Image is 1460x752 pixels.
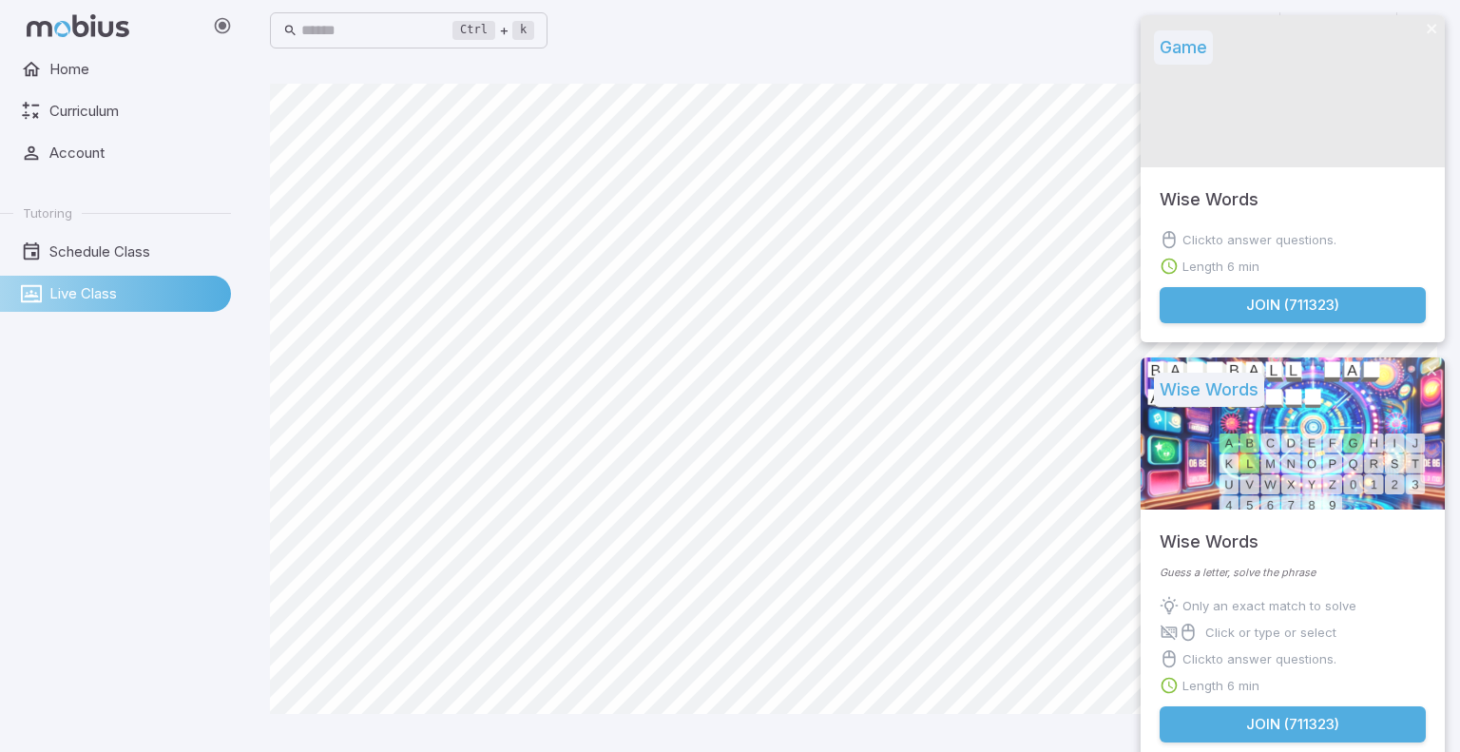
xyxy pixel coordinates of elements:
[1160,510,1258,555] h5: Wise Words
[49,283,218,304] span: Live Class
[1239,12,1276,48] button: Join in Zoom Client
[1205,623,1336,642] p: Click or type or select
[23,204,72,222] span: Tutoring
[452,21,495,40] kbd: Ctrl
[452,19,534,42] div: +
[49,143,218,164] span: Account
[49,241,218,262] span: Schedule Class
[49,59,218,80] span: Home
[1284,12,1320,48] button: Fullscreen Game
[1426,21,1439,39] button: close
[512,21,534,40] kbd: k
[1426,363,1439,381] button: close
[1160,167,1258,213] h5: Wise Words
[1154,373,1264,407] h5: Wise Words
[1182,676,1259,695] p: Length 6 min
[1182,649,1336,668] p: Click to answer questions.
[1182,230,1336,249] p: Click to answer questions.
[49,101,218,122] span: Curriculum
[1160,706,1426,742] button: Join (711323)
[1154,30,1213,65] h5: Game
[1160,565,1426,581] p: Guess a letter, solve the phrase
[1356,12,1393,48] button: Start Drawing on Questions
[1160,287,1426,323] button: Join (711323)
[1182,257,1259,276] p: Length 6 min
[1182,596,1356,615] p: Only an exact match to solve
[1141,15,1445,342] div: Join Activity
[1320,12,1356,48] button: Report an Issue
